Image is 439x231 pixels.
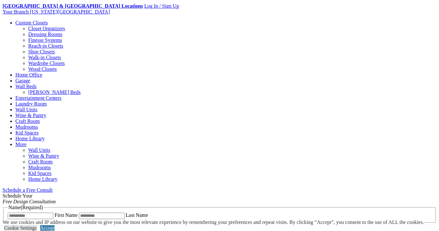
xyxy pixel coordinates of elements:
[28,171,51,176] a: Kid Spaces
[3,9,29,14] span: Your Branch
[28,176,57,182] a: Home Library
[3,187,53,193] a: Schedule a Free Consult (opens a dropdown menu)
[3,199,56,204] em: Free Design Consultation
[15,84,37,89] a: Wall Beds
[30,9,110,14] span: [US_STATE][GEOGRAPHIC_DATA]
[4,225,37,231] a: Cookie Settings
[28,153,59,159] a: Wine & Pantry
[21,205,43,210] span: (Required)
[28,159,53,164] a: Craft Room
[28,37,62,43] a: Finesse Systems
[55,212,78,218] label: First Name
[28,32,62,37] a: Dressing Rooms
[28,49,55,54] a: Shoe Closets
[15,72,42,78] a: Home Office
[28,89,81,95] a: [PERSON_NAME] Beds
[15,107,37,112] a: Wall Units
[15,130,39,135] a: Kid Spaces
[28,66,57,72] a: Wood Closets
[126,212,148,218] label: Last Name
[28,55,61,60] a: Walk-in Closets
[28,43,63,49] a: Reach-in Closets
[15,113,46,118] a: Wine & Pantry
[3,9,110,14] a: Your Branch [US_STATE][GEOGRAPHIC_DATA]
[15,142,27,147] a: More menu text will display only on big screen
[144,3,179,9] a: Log In / Sign Up
[28,60,65,66] a: Wardrobe Closets
[3,219,424,225] div: We use cookies and IP address on our website to give you the most relevant experience by remember...
[15,118,40,124] a: Craft Room
[3,193,56,204] span: Schedule Your
[15,136,45,141] a: Home Library
[28,147,50,153] a: Wall Units
[28,165,51,170] a: Mudrooms
[15,78,30,83] a: Garage
[8,205,44,210] legend: Name
[40,225,55,231] a: Accept
[15,124,38,130] a: Mudrooms
[15,101,47,106] a: Laundry Room
[28,26,65,31] a: Closet Organizers
[3,3,143,9] a: [GEOGRAPHIC_DATA] & [GEOGRAPHIC_DATA] Locations
[15,20,48,25] a: Custom Closets
[15,95,62,101] a: Entertainment Centers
